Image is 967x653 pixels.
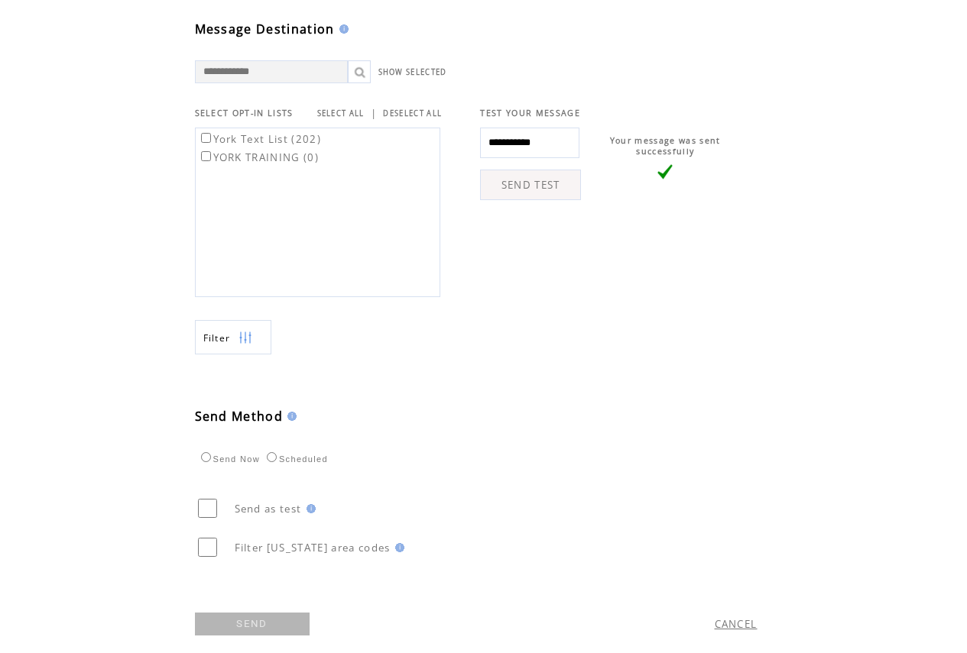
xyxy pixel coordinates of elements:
[317,108,365,118] a: SELECT ALL
[480,108,580,118] span: TEST YOUR MESSAGE
[195,408,284,425] span: Send Method
[480,170,581,200] a: SEND TEST
[378,67,447,77] a: SHOW SELECTED
[371,106,377,120] span: |
[302,504,316,513] img: help.gif
[201,133,211,143] input: York Text List (202)
[391,543,404,552] img: help.gif
[201,452,211,462] input: Send Now
[239,321,252,355] img: filters.png
[235,502,302,516] span: Send as test
[263,454,328,464] label: Scheduled
[195,21,335,37] span: Message Destination
[267,452,277,462] input: Scheduled
[715,617,758,631] a: CANCEL
[335,24,349,34] img: help.gif
[195,108,294,118] span: SELECT OPT-IN LISTS
[195,320,271,354] a: Filter
[657,164,673,179] img: vLarge.png
[197,454,260,464] label: Send Now
[203,331,231,344] span: Show filters
[610,135,721,157] span: Your message was sent successfully
[195,613,310,635] a: SEND
[198,150,320,164] label: YORK TRAINING (0)
[201,151,211,161] input: YORK TRAINING (0)
[198,132,322,146] label: York Text List (202)
[283,412,297,421] img: help.gif
[383,108,442,118] a: DESELECT ALL
[235,541,391,554] span: Filter [US_STATE] area codes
